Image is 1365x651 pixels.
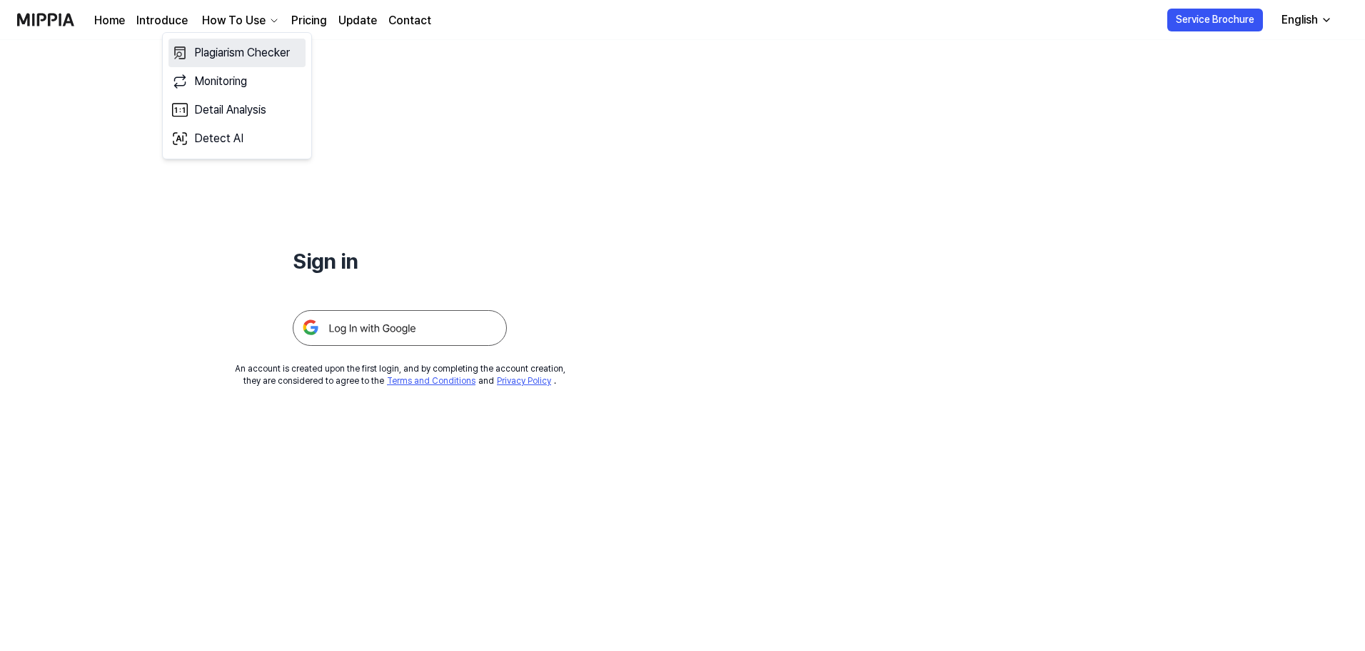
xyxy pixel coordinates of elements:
[136,12,188,29] a: Introduce
[168,39,306,67] a: Plagiarism Checker
[199,12,268,29] div: How To Use
[168,124,306,153] a: Detect AI
[338,12,377,29] a: Update
[387,376,475,386] a: Terms and Conditions
[497,376,551,386] a: Privacy Policy
[1270,6,1341,34] button: English
[1279,11,1321,29] div: English
[291,12,327,29] a: Pricing
[293,310,507,346] img: 구글 로그인 버튼
[293,246,507,276] h1: Sign in
[1167,9,1263,31] button: Service Brochure
[168,67,306,96] a: Monitoring
[388,12,431,29] a: Contact
[168,96,306,124] a: Detail Analysis
[235,363,565,387] div: An account is created upon the first login, and by completing the account creation, they are cons...
[94,12,125,29] a: Home
[199,12,280,29] button: How To Use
